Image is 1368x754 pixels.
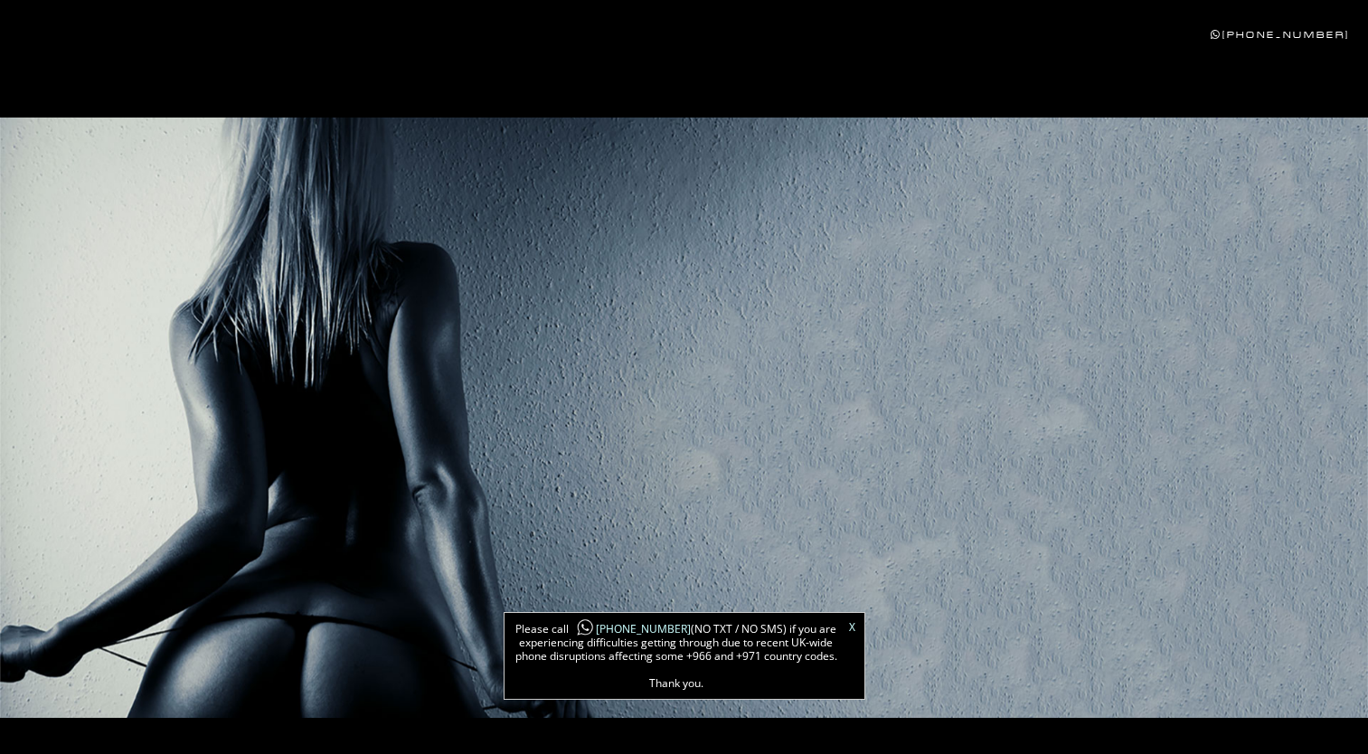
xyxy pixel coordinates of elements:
a: [PHONE_NUMBER] [569,621,691,636]
a: [PHONE_NUMBER] [1210,11,1350,23]
div: Local Time 6:20 AM [18,11,144,21]
a: [PHONE_NUMBER] [1211,29,1350,41]
a: X [849,622,855,633]
span: Please call (NO TXT / NO SMS) if you are experiencing difficulties getting through due to recent ... [514,622,839,690]
img: whatsapp-icon1.png [576,618,594,637]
